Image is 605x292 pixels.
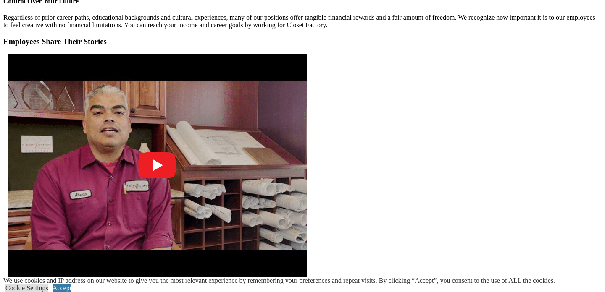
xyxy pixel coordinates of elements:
div: We use cookies and IP address on our website to give you the most relevant experience by remember... [3,277,555,284]
img: Alberto [8,54,307,277]
a: Accept [53,284,71,292]
a: Cookie Settings [5,284,48,292]
h3: Employees Share Their Stories [3,37,602,46]
p: Regardless of prior career paths, educational backgrounds and cultural experiences, many of our p... [3,14,602,29]
a: Click here to see the [PERSON_NAME] video. [8,271,307,286]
